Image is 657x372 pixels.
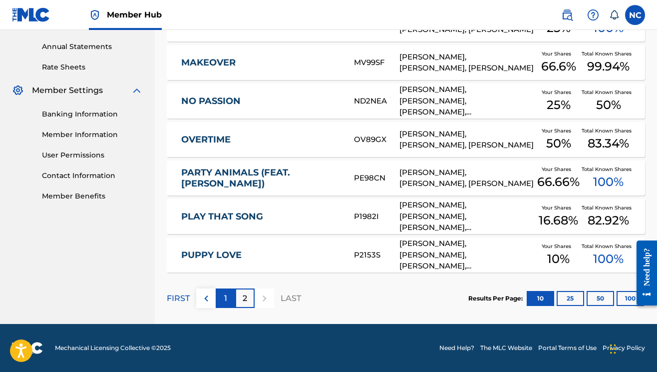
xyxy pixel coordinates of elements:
[181,211,340,222] a: PLAY THAT SONG
[12,84,24,96] img: Member Settings
[399,51,536,74] div: [PERSON_NAME], [PERSON_NAME], [PERSON_NAME]
[55,343,171,352] span: Mechanical Licensing Collective © 2025
[181,95,340,107] a: NO PASSION
[609,10,619,20] div: Notifications
[181,167,340,189] a: PARTY ANIMALS (FEAT. [PERSON_NAME])
[399,128,536,151] div: [PERSON_NAME], [PERSON_NAME], [PERSON_NAME]
[542,242,575,250] span: Your Shares
[603,343,645,352] a: Privacy Policy
[593,250,624,268] span: 100 %
[587,9,599,21] img: help
[399,167,536,189] div: [PERSON_NAME], [PERSON_NAME], [PERSON_NAME]
[587,291,614,306] button: 50
[107,9,162,20] span: Member Hub
[539,211,578,229] span: 16.68 %
[541,57,576,75] span: 66.6 %
[547,250,570,268] span: 10 %
[243,292,247,304] p: 2
[224,292,227,304] p: 1
[32,84,103,96] span: Member Settings
[542,127,575,134] span: Your Shares
[542,204,575,211] span: Your Shares
[354,211,399,222] div: P1982I
[12,7,50,22] img: MLC Logo
[588,211,629,229] span: 82.92 %
[542,88,575,96] span: Your Shares
[354,172,399,184] div: PE98CN
[596,96,621,114] span: 50 %
[527,291,554,306] button: 10
[131,84,143,96] img: expand
[181,249,340,261] a: PUPPY LOVE
[399,199,536,233] div: [PERSON_NAME], [PERSON_NAME], [PERSON_NAME], [PERSON_NAME], [PERSON_NAME], [PERSON_NAME], [PERSON...
[546,134,571,152] span: 50 %
[42,109,143,119] a: Banking Information
[354,57,399,68] div: MV99SF
[181,134,340,145] a: OVERTIME
[42,41,143,52] a: Annual Statements
[537,173,580,191] span: 66.66 %
[542,165,575,173] span: Your Shares
[399,238,536,272] div: [PERSON_NAME], [PERSON_NAME], [PERSON_NAME], [PERSON_NAME], [PERSON_NAME]
[281,292,301,304] p: LAST
[12,342,43,354] img: logo
[625,5,645,25] div: User Menu
[200,292,212,304] img: left
[538,343,597,352] a: Portal Terms of Use
[607,324,657,372] iframe: Chat Widget
[354,249,399,261] div: P2153S
[42,150,143,160] a: User Permissions
[582,50,636,57] span: Total Known Shares
[480,343,532,352] a: The MLC Website
[610,334,616,364] div: Drag
[42,129,143,140] a: Member Information
[468,294,525,303] p: Results Per Page:
[582,242,636,250] span: Total Known Shares
[399,84,536,118] div: [PERSON_NAME], [PERSON_NAME], [PERSON_NAME], [PERSON_NAME], [PERSON_NAME], [PERSON_NAME]
[557,291,584,306] button: 25
[89,9,101,21] img: Top Rightsholder
[582,88,636,96] span: Total Known Shares
[561,9,573,21] img: search
[557,5,577,25] a: Public Search
[629,233,657,313] iframe: Resource Center
[547,96,571,114] span: 25 %
[42,62,143,72] a: Rate Sheets
[593,173,624,191] span: 100 %
[542,50,575,57] span: Your Shares
[583,5,603,25] div: Help
[582,204,636,211] span: Total Known Shares
[42,170,143,181] a: Contact Information
[42,191,143,201] a: Member Benefits
[439,343,474,352] a: Need Help?
[588,134,629,152] span: 83.34 %
[354,134,399,145] div: OV89GX
[587,57,630,75] span: 99.94 %
[354,95,399,107] div: ND2NEA
[167,292,190,304] p: FIRST
[181,57,340,68] a: MAKEOVER
[582,165,636,173] span: Total Known Shares
[617,291,644,306] button: 100
[582,127,636,134] span: Total Known Shares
